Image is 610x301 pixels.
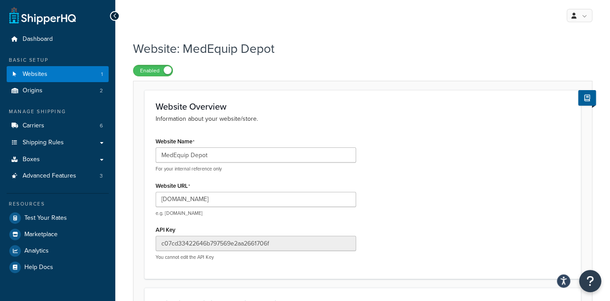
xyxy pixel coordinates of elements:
p: For your internal reference only [156,166,356,172]
input: XDL713J089NBV22 [156,236,356,251]
span: Test Your Rates [24,214,67,222]
span: Shipping Rules [23,139,64,147]
div: Basic Setup [7,56,109,64]
a: Test Your Rates [7,210,109,226]
label: Website URL [156,182,190,190]
span: Dashboard [23,36,53,43]
a: Carriers6 [7,118,109,134]
span: Carriers [23,122,44,130]
span: 2 [100,87,103,95]
a: Analytics [7,243,109,259]
span: Origins [23,87,43,95]
a: Shipping Rules [7,135,109,151]
button: Open Resource Center [579,270,601,292]
span: 1 [101,71,103,78]
label: Website Name [156,138,195,145]
label: Enabled [133,65,172,76]
span: Analytics [24,247,49,255]
li: Advanced Features [7,168,109,184]
a: Help Docs [7,259,109,275]
p: e.g. [DOMAIN_NAME] [156,210,356,217]
li: Origins [7,83,109,99]
span: Websites [23,71,47,78]
span: Advanced Features [23,172,76,180]
div: Resources [7,200,109,208]
h3: Website Overview [156,102,570,111]
p: Information about your website/store. [156,114,570,124]
p: You cannot edit the API Key [156,254,356,261]
li: Carriers [7,118,109,134]
a: Marketplace [7,226,109,242]
li: Websites [7,66,109,83]
span: Boxes [23,156,40,163]
label: API Key [156,226,176,233]
span: Marketplace [24,231,58,238]
h1: Website: MedEquip Depot [133,40,581,57]
span: 6 [100,122,103,130]
button: Show Help Docs [578,90,596,106]
a: Advanced Features3 [7,168,109,184]
a: Dashboard [7,31,109,48]
a: Origins2 [7,83,109,99]
a: Websites1 [7,66,109,83]
a: Boxes [7,151,109,168]
span: Help Docs [24,264,53,271]
span: 3 [100,172,103,180]
div: Manage Shipping [7,108,109,115]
